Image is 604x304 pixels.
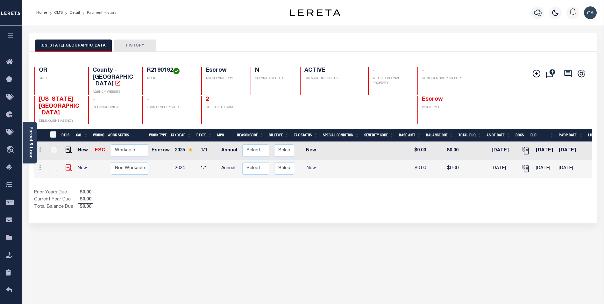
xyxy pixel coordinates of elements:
[34,189,78,196] td: Prior Years Due
[401,160,429,177] td: $0.00
[95,148,105,153] a: ESC
[484,129,513,142] th: As of Date: activate to sort column ascending
[194,129,215,142] th: RType: activate to sort column ascending
[429,142,461,160] td: $0.00
[105,129,148,142] th: Work Status
[489,160,518,177] td: [DATE]
[34,196,78,203] td: Current Year Due
[78,196,93,203] span: $0.00
[198,142,219,160] td: 1/1
[28,127,33,159] a: Parcel & Loan
[290,9,341,16] img: logo-dark.svg
[533,142,556,160] td: [DATE]
[373,76,410,86] p: WITH ADDITIONAL PROPERTY
[34,129,46,142] th: &nbsp;&nbsp;&nbsp;&nbsp;&nbsp;&nbsp;&nbsp;&nbsp;&nbsp;&nbsp;
[396,129,423,142] th: Base Amt: activate to sort column ascending
[172,160,198,177] td: 2024
[513,129,528,142] th: Docs
[373,68,375,73] span: -
[297,160,325,177] td: New
[422,97,443,102] span: Escrow
[59,129,74,142] th: DTLS
[422,105,464,110] p: WORK TYPE
[34,204,78,211] td: Total Balance Due
[147,67,193,74] h4: R2190192
[35,40,112,52] button: [US_STATE][GEOGRAPHIC_DATA]
[46,129,59,142] th: &nbsp;
[90,129,105,142] th: WorkQ
[168,129,194,142] th: Tax Year: activate to sort column ascending
[172,142,198,160] td: 2025
[422,76,464,81] p: CONFIDENTIAL PROPERTY
[6,146,16,154] i: travel_explore
[198,160,219,177] td: 1/1
[556,142,585,160] td: [DATE]
[429,160,461,177] td: $0.00
[556,129,586,142] th: PWOP Date: activate to sort column ascending
[219,142,240,160] td: Annual
[114,40,156,52] button: HISTORY
[586,129,600,142] th: LD: activate to sort column ascending
[147,105,193,110] p: LOAN SEVERITY CODE
[39,97,79,116] span: [US_STATE][GEOGRAPHIC_DATA]
[75,142,93,160] td: New
[78,189,93,196] span: $0.00
[215,129,234,142] th: MPO
[422,68,424,73] span: -
[70,11,80,15] a: Detail
[206,67,243,74] h4: Escrow
[297,142,325,160] td: New
[584,6,597,19] img: svg+xml;base64,PHN2ZyB4bWxucz0iaHR0cDovL3d3dy53My5vcmcvMjAwMC9zdmciIHBvaW50ZXItZXZlbnRzPSJub25lIi...
[147,76,193,81] p: TAX ID
[39,76,81,81] p: STATE
[556,160,585,177] td: [DATE]
[93,105,135,110] p: IN BANKRUPTCY
[146,129,168,142] th: Work Type
[456,129,484,142] th: Total DLQ: activate to sort column ascending
[533,160,556,177] td: [DATE]
[39,119,81,124] p: DELINQUENT AGENCY
[149,142,172,160] td: Escrow
[93,97,95,102] span: -
[266,129,291,142] th: BillType: activate to sort column ascending
[39,67,81,74] h4: OR
[219,160,240,177] td: Annual
[362,129,396,142] th: Severity Code: activate to sort column ascending
[206,105,243,110] p: DUPLICATE LOANS
[147,97,149,102] span: -
[234,129,266,142] th: ReasonCode: activate to sort column ascending
[255,67,292,74] h4: N
[206,97,209,102] a: 2
[291,129,320,142] th: Tax Status: activate to sort column ascending
[528,129,556,142] th: ELD: activate to sort column ascending
[206,76,243,81] p: TAX SERVICE TYPE
[93,67,135,88] h4: County - [GEOGRAPHIC_DATA]
[423,129,456,142] th: Balance Due: activate to sort column ascending
[304,67,360,74] h4: ACTIVE
[188,148,193,152] img: Star.svg
[75,160,93,177] td: New
[36,11,47,15] a: Home
[320,129,362,142] th: Special Condition: activate to sort column ascending
[74,129,90,142] th: CAL: activate to sort column ascending
[255,76,292,81] p: SERVICE OVERRIDE
[401,142,429,160] td: $0.00
[304,76,360,81] p: TAX ACCOUNT STATUS
[78,204,93,211] span: $0.00
[93,90,135,95] p: AGENCY WEBSITE
[54,11,63,15] a: OMS
[489,142,518,160] td: [DATE]
[80,10,116,16] li: Payment History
